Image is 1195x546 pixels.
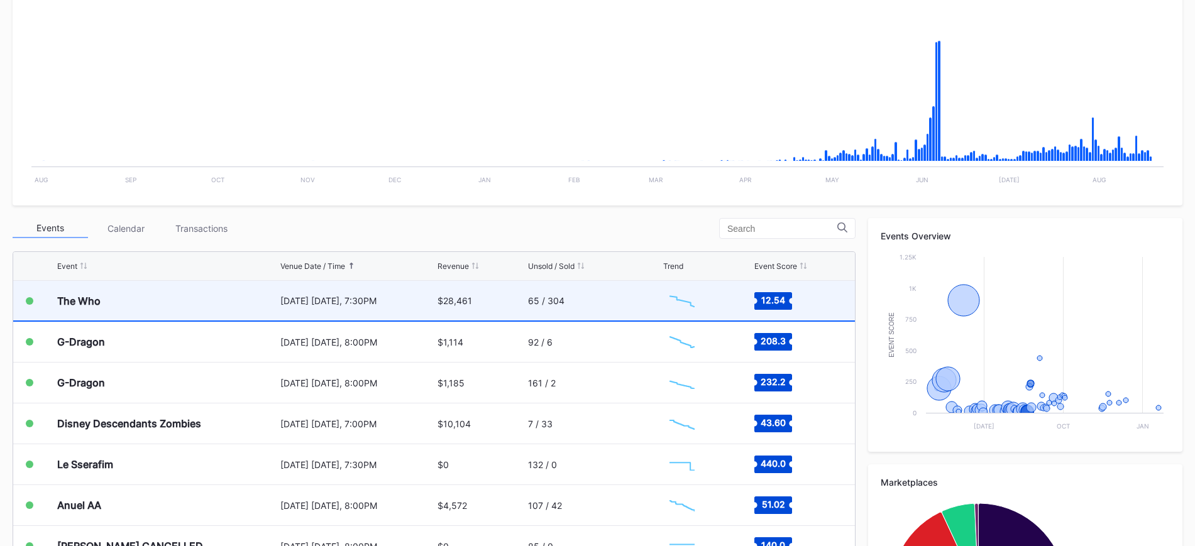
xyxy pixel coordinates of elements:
[909,285,917,292] text: 1k
[761,376,786,387] text: 232.2
[280,500,434,511] div: [DATE] [DATE], 8:00PM
[761,417,786,428] text: 43.60
[1093,176,1106,183] text: Aug
[761,294,785,305] text: 12.54
[913,409,917,417] text: 0
[825,176,839,183] text: May
[438,378,465,388] div: $1,185
[35,176,48,183] text: Aug
[727,224,837,234] input: Search
[438,418,471,429] div: $10,104
[300,176,315,183] text: Nov
[438,295,472,306] div: $28,461
[663,261,683,271] div: Trend
[663,408,701,439] svg: Chart title
[762,499,785,510] text: 51.02
[438,500,467,511] div: $4,572
[754,261,797,271] div: Event Score
[438,261,469,271] div: Revenue
[280,295,434,306] div: [DATE] [DATE], 7:30PM
[905,347,917,354] text: 500
[528,337,553,347] div: 92 / 6
[888,312,895,358] text: Event Score
[528,418,553,429] div: 7 / 33
[905,378,917,385] text: 250
[663,367,701,398] svg: Chart title
[1057,422,1070,430] text: Oct
[649,176,663,183] text: Mar
[528,459,557,470] div: 132 / 0
[211,176,224,183] text: Oct
[478,176,491,183] text: Jan
[57,417,201,430] div: Disney Descendants Zombies
[761,336,786,346] text: 208.3
[125,176,136,183] text: Sep
[881,231,1170,241] div: Events Overview
[280,261,345,271] div: Venue Date / Time
[999,176,1020,183] text: [DATE]
[280,418,434,429] div: [DATE] [DATE], 7:00PM
[528,261,575,271] div: Unsold / Sold
[280,337,434,347] div: [DATE] [DATE], 8:00PM
[57,295,101,307] div: The Who
[280,459,434,470] div: [DATE] [DATE], 7:30PM
[57,336,105,348] div: G-Dragon
[905,315,917,323] text: 750
[388,176,401,183] text: Dec
[900,253,917,261] text: 1.25k
[739,176,752,183] text: Apr
[663,489,701,521] svg: Chart title
[761,458,786,469] text: 440.0
[57,261,77,271] div: Event
[57,499,101,511] div: Anuel AA
[881,477,1170,488] div: Marketplaces
[663,326,701,358] svg: Chart title
[163,219,239,238] div: Transactions
[438,459,449,470] div: $0
[528,378,556,388] div: 161 / 2
[438,337,463,347] div: $1,114
[25,4,1170,193] svg: Chart title
[568,176,580,183] text: Feb
[280,378,434,388] div: [DATE] [DATE], 8:00PM
[881,251,1170,439] svg: Chart title
[13,219,88,238] div: Events
[528,500,562,511] div: 107 / 42
[57,376,105,389] div: G-Dragon
[663,449,701,480] svg: Chart title
[916,176,928,183] text: Jun
[528,295,564,306] div: 65 / 304
[663,285,701,317] svg: Chart title
[1137,422,1149,430] text: Jan
[57,458,113,471] div: Le Sserafim
[88,219,163,238] div: Calendar
[974,422,994,430] text: [DATE]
